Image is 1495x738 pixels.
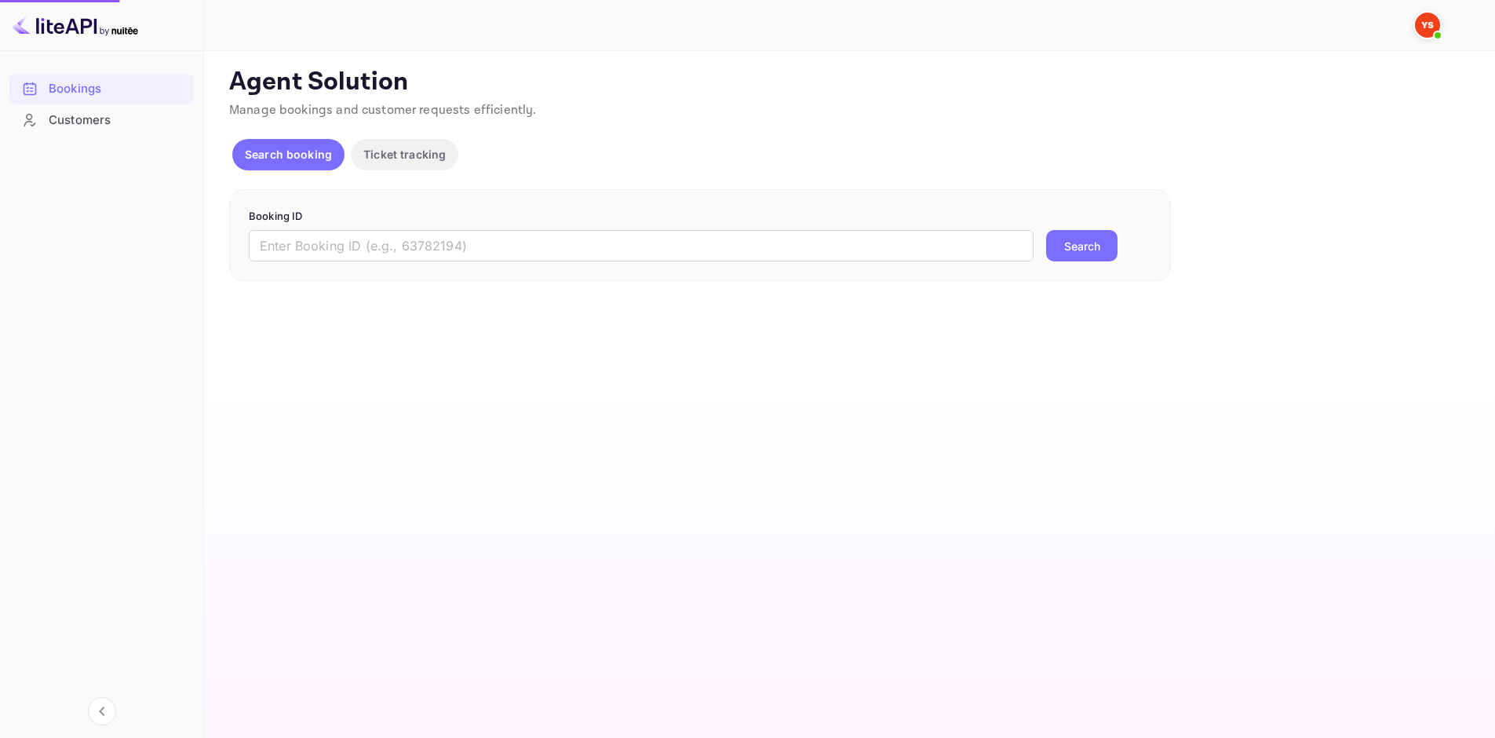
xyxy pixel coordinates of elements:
img: Yandex Support [1415,13,1440,38]
p: Booking ID [249,209,1151,225]
p: Search booking [245,146,332,163]
a: Bookings [9,74,194,103]
div: Bookings [49,80,186,98]
input: Enter Booking ID (e.g., 63782194) [249,230,1034,261]
span: Manage bookings and customer requests efficiently. [229,102,537,119]
button: Collapse navigation [88,697,116,725]
div: Customers [9,105,194,136]
p: Agent Solution [229,67,1467,98]
button: Search [1046,230,1118,261]
p: Ticket tracking [363,146,446,163]
a: Customers [9,105,194,134]
div: Customers [49,111,186,130]
img: LiteAPI logo [13,13,138,38]
div: Bookings [9,74,194,104]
